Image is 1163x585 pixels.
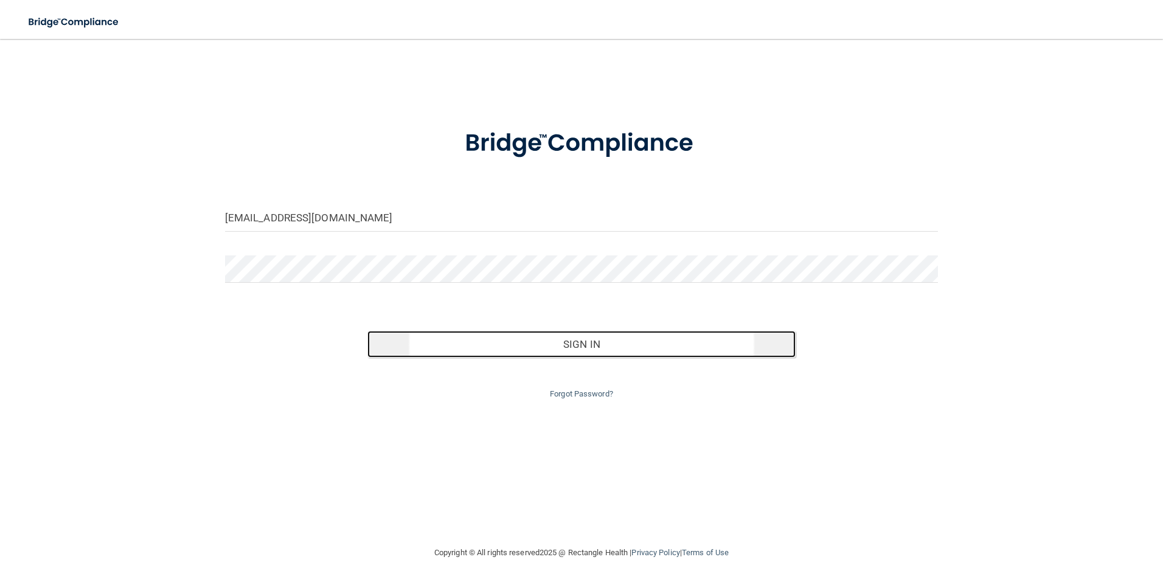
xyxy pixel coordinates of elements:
input: Email [225,204,939,232]
img: bridge_compliance_login_screen.278c3ca4.svg [18,10,130,35]
a: Forgot Password? [550,389,613,398]
button: Sign In [367,331,796,358]
div: Copyright © All rights reserved 2025 @ Rectangle Health | | [359,533,804,572]
iframe: Drift Widget Chat Controller [953,499,1148,547]
a: Privacy Policy [631,548,679,557]
img: bridge_compliance_login_screen.278c3ca4.svg [440,112,723,175]
a: Terms of Use [682,548,729,557]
